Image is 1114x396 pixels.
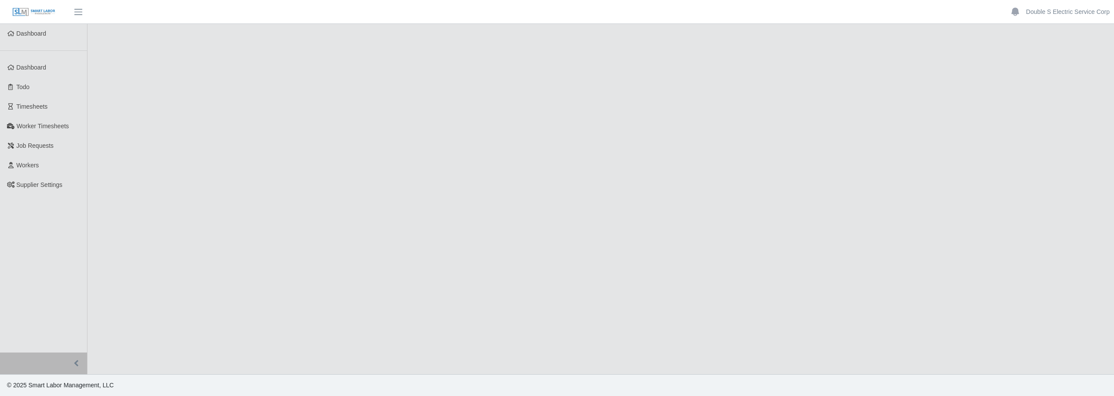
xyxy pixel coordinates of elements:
[17,30,47,37] span: Dashboard
[17,181,63,188] span: Supplier Settings
[17,83,30,90] span: Todo
[17,142,54,149] span: Job Requests
[12,7,56,17] img: SLM Logo
[17,64,47,71] span: Dashboard
[17,162,39,169] span: Workers
[17,103,48,110] span: Timesheets
[7,382,114,389] span: © 2025 Smart Labor Management, LLC
[1026,7,1110,17] a: Double S Electric Service Corp
[17,123,69,130] span: Worker Timesheets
